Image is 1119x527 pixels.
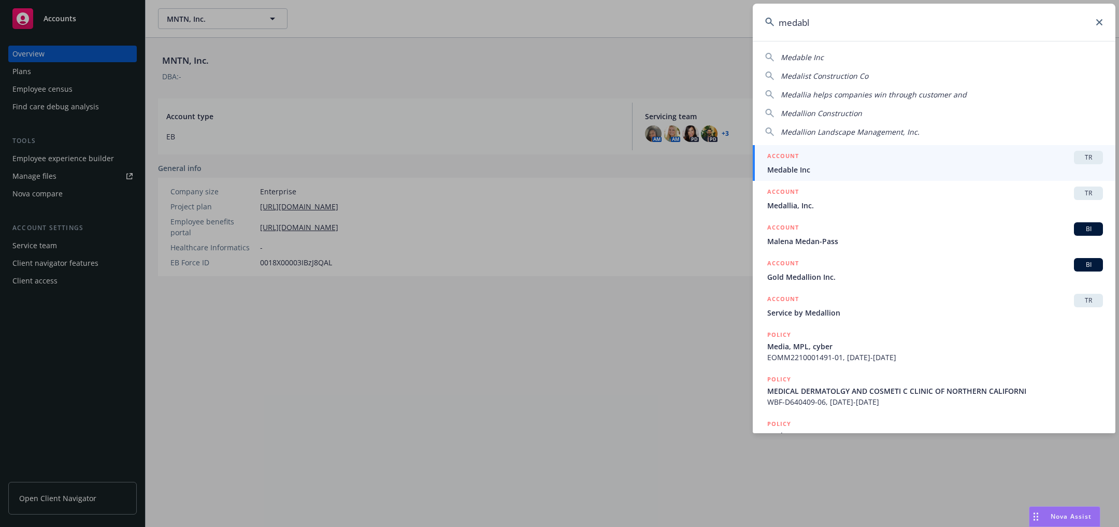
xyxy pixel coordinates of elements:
[753,288,1115,324] a: ACCOUNTTRService by Medallion
[767,307,1103,318] span: Service by Medallion
[767,396,1103,407] span: WBF-D640409-06, [DATE]-[DATE]
[781,90,967,99] span: Medallia helps companies win through customer and
[781,127,920,137] span: Medallion Landscape Management, Inc.
[1078,189,1099,198] span: TR
[767,272,1103,282] span: Gold Medallion Inc.
[753,324,1115,368] a: POLICYMedia, MPL, cyberEOMM2210001491-01, [DATE]-[DATE]
[753,252,1115,288] a: ACCOUNTBIGold Medallion Inc.
[753,4,1115,41] input: Search...
[767,200,1103,211] span: Medallia, Inc.
[1029,506,1100,527] button: Nova Assist
[781,52,824,62] span: Medable Inc
[767,352,1103,363] span: EOMM2210001491-01, [DATE]-[DATE]
[767,258,799,270] h5: ACCOUNT
[767,419,791,429] h5: POLICY
[1078,260,1099,269] span: BI
[753,217,1115,252] a: ACCOUNTBIMalena Medan-Pass
[767,341,1103,352] span: Media, MPL, cyber
[1078,153,1099,162] span: TR
[767,236,1103,247] span: Malena Medan-Pass
[781,108,862,118] span: Medallion Construction
[781,71,868,81] span: Medalist Construction Co
[767,187,799,199] h5: ACCOUNT
[753,368,1115,413] a: POLICYMEDICAL DERMATOLGY AND COSMETI C CLINIC OF NORTHERN CALIFORNIWBF-D640409-06, [DATE]-[DATE]
[767,386,1103,396] span: MEDICAL DERMATOLGY AND COSMETI C CLINIC OF NORTHERN CALIFORNI
[753,145,1115,181] a: ACCOUNTTRMedable Inc
[767,294,799,306] h5: ACCOUNT
[767,222,799,235] h5: ACCOUNT
[767,151,799,163] h5: ACCOUNT
[767,374,791,384] h5: POLICY
[753,181,1115,217] a: ACCOUNTTRMedallia, Inc.
[1078,224,1099,234] span: BI
[1078,296,1099,305] span: TR
[1029,507,1042,526] div: Drag to move
[767,430,1103,441] span: Medcura, Inc
[1051,512,1092,521] span: Nova Assist
[767,164,1103,175] span: Medable Inc
[767,330,791,340] h5: POLICY
[753,413,1115,458] a: POLICYMedcura, Inc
